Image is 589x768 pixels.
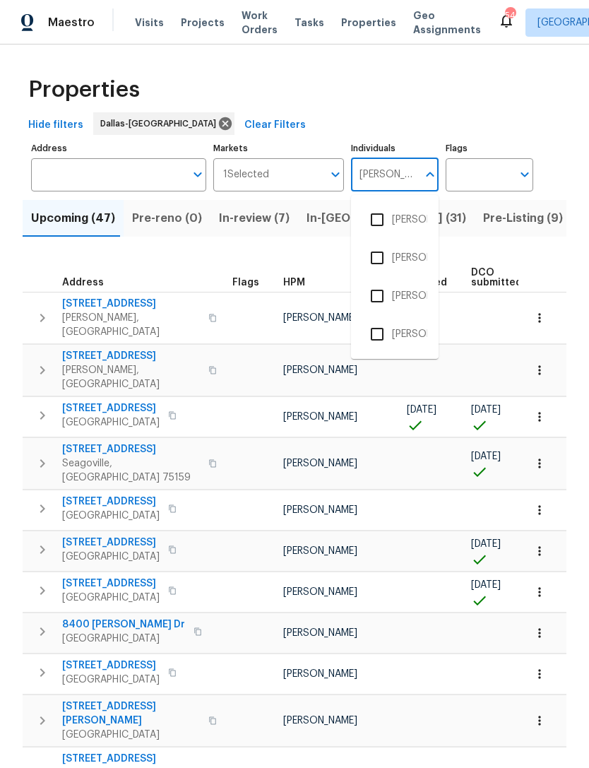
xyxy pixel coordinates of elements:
span: Pre-reno (0) [132,208,202,228]
span: Tasks [294,18,324,28]
span: [PERSON_NAME], [GEOGRAPHIC_DATA] [62,311,200,339]
span: DCO submitted [471,268,522,288]
span: [STREET_ADDRESS] [62,577,160,591]
span: Properties [341,16,396,30]
button: Open [326,165,345,184]
span: [STREET_ADDRESS] [62,495,160,509]
li: [PERSON_NAME] [362,281,427,311]
span: [PERSON_NAME], [GEOGRAPHIC_DATA] [62,363,200,391]
span: [DATE] [471,451,501,461]
button: Close [420,165,440,184]
span: [DATE] [471,405,501,415]
span: Maestro [48,16,95,30]
div: Dallas-[GEOGRAPHIC_DATA] [93,112,234,135]
span: [STREET_ADDRESS] [62,536,160,550]
span: Upcoming (47) [31,208,115,228]
label: Markets [213,144,345,153]
span: In-review (7) [219,208,290,228]
span: [PERSON_NAME] [283,505,357,515]
span: [GEOGRAPHIC_DATA] [62,550,160,564]
span: HPM [283,278,305,288]
span: [PERSON_NAME] [283,628,357,638]
span: [PERSON_NAME] [283,546,357,556]
span: Address [62,278,104,288]
span: Visits [135,16,164,30]
span: [PERSON_NAME] [283,412,357,422]
span: 8400 [PERSON_NAME] Dr [62,618,185,632]
li: [PERSON_NAME] [362,319,427,349]
span: [PERSON_NAME] [283,587,357,597]
span: [GEOGRAPHIC_DATA] [62,509,160,523]
span: [PERSON_NAME] [283,313,357,323]
span: [STREET_ADDRESS] [62,442,200,456]
span: Geo Assignments [413,8,481,37]
button: Hide filters [23,112,89,138]
div: 54 [505,8,515,23]
span: [PERSON_NAME] [283,459,357,468]
span: Work Orders [242,8,278,37]
li: [PERSON_NAME] [362,243,427,273]
span: 1 Selected [223,169,269,181]
span: Dallas-[GEOGRAPHIC_DATA] [100,117,222,131]
span: Flags [232,278,259,288]
span: [PERSON_NAME] [283,716,357,726]
span: [DATE] [407,405,436,415]
button: Clear Filters [239,112,311,138]
span: Hide filters [28,117,83,134]
span: [GEOGRAPHIC_DATA] [62,728,200,742]
span: [GEOGRAPHIC_DATA] [62,415,160,430]
span: [STREET_ADDRESS] [62,401,160,415]
button: Open [515,165,535,184]
span: [GEOGRAPHIC_DATA] [62,632,185,646]
span: [STREET_ADDRESS] [62,658,160,673]
label: Flags [446,144,533,153]
span: [STREET_ADDRESS] [62,349,200,363]
label: Address [31,144,206,153]
label: Individuals [351,144,439,153]
span: [GEOGRAPHIC_DATA] [62,673,160,687]
span: [GEOGRAPHIC_DATA] [62,591,160,605]
span: Properties [28,83,140,97]
span: In-[GEOGRAPHIC_DATA] (31) [307,208,466,228]
button: Open [188,165,208,184]
span: [STREET_ADDRESS] [62,297,200,311]
li: [PERSON_NAME] [362,205,427,235]
span: Clear Filters [244,117,306,134]
span: [DATE] [471,539,501,549]
span: Seagoville, [GEOGRAPHIC_DATA] 75159 [62,456,200,485]
input: Search ... [351,158,417,191]
span: Pre-Listing (9) [483,208,563,228]
span: [DATE] [471,580,501,590]
span: [STREET_ADDRESS][PERSON_NAME] [62,699,200,728]
span: Projects [181,16,225,30]
span: [PERSON_NAME] [283,365,357,375]
span: [PERSON_NAME] [283,669,357,679]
